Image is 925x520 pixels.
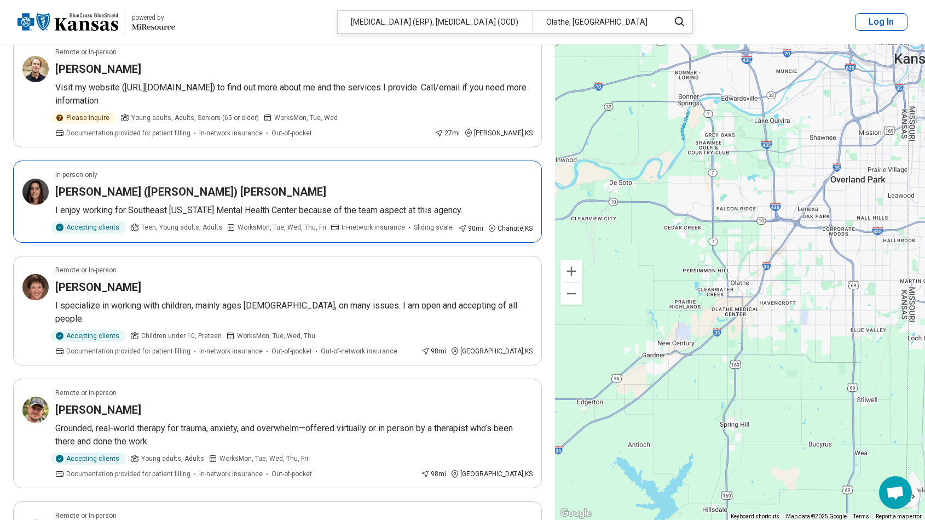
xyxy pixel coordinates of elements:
[55,61,141,77] h3: [PERSON_NAME]
[51,453,126,465] div: Accepting clients
[435,128,460,138] div: 27 mi
[51,330,126,342] div: Accepting clients
[271,128,312,138] span: Out-of-pocket
[141,222,222,232] span: Teen, Young adults, Adults
[18,9,118,35] img: Blue Cross Blue Shield Kansas
[271,346,312,356] span: Out-of-pocket
[199,128,263,138] span: In-network insurance
[55,204,533,217] p: I enjoy working for Southeast [US_STATE] Mental Health Center because of the team aspect at this ...
[450,346,533,356] div: [GEOGRAPHIC_DATA] , KS
[55,170,97,180] p: In-person only
[199,469,263,479] span: In-network insurance
[342,222,405,232] span: In-network insurance
[421,346,446,356] div: 98 mi
[132,13,175,22] div: powered by
[141,454,204,464] span: Young adults, Adults
[141,331,222,341] span: Children under 10, Preteen
[533,11,662,33] div: Olathe, [GEOGRAPHIC_DATA]
[274,113,338,123] span: Works Mon, Tue, Wed
[414,222,453,232] span: Sliding scale
[55,184,326,199] h3: [PERSON_NAME] ([PERSON_NAME]) [PERSON_NAME]
[131,113,259,123] span: Young adults, Adults, Seniors (65 or older)
[66,346,190,356] span: Documentation provided for patient filling
[853,513,869,519] a: Terms (opens in new tab)
[855,13,907,31] button: Log In
[199,346,263,356] span: In-network insurance
[55,299,533,325] p: I specialize in working with children, mainly ages [DEMOGRAPHIC_DATA], on many issues. I am open ...
[66,128,190,138] span: Documentation provided for patient filling
[560,283,582,305] button: Zoom out
[464,128,533,138] div: [PERSON_NAME] , KS
[51,221,126,233] div: Accepting clients
[55,388,117,398] p: Remote or In-person
[237,331,315,341] span: Works Mon, Tue, Wed, Thu
[786,513,847,519] span: Map data ©2025 Google
[321,346,397,356] span: Out-of-network insurance
[55,279,141,295] h3: [PERSON_NAME]
[271,469,312,479] span: Out-of-pocket
[219,454,308,464] span: Works Mon, Tue, Wed, Thu, Fri
[458,224,483,233] div: 90 mi
[238,222,326,232] span: Works Mon, Tue, Wed, Thu, Fri
[560,260,582,282] button: Zoom in
[55,402,141,418] h3: [PERSON_NAME]
[55,47,117,57] p: Remote or In-person
[18,9,175,35] a: Blue Cross Blue Shield Kansaspowered by
[51,112,116,124] div: Please inquire
[66,469,190,479] span: Documentation provided for patient filling
[55,422,533,448] p: Grounded, real-world therapy for trauma, anxiety, and overwhelm—offered virtually or in person by...
[421,469,446,479] div: 98 mi
[55,265,117,275] p: Remote or In-person
[55,81,533,107] p: Visit my website ([URL][DOMAIN_NAME]) to find out more about me and the services I provide. Call/...
[876,513,922,519] a: Report a map error
[879,476,912,509] div: Open chat
[488,224,533,233] div: Chanute , KS
[338,11,533,33] div: [MEDICAL_DATA] (ERP), [MEDICAL_DATA] (OCD)
[450,469,533,479] div: [GEOGRAPHIC_DATA] , KS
